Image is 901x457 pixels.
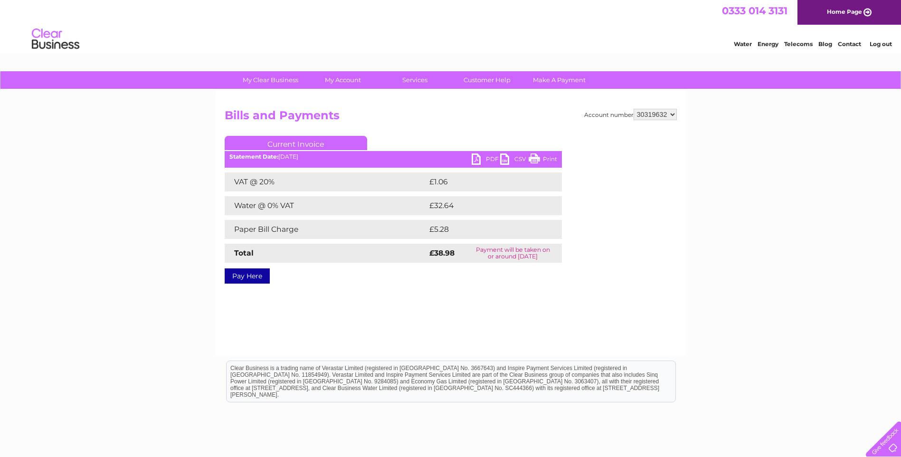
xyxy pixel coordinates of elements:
[303,71,382,89] a: My Account
[472,153,500,167] a: PDF
[229,153,278,160] b: Statement Date:
[870,40,892,48] a: Log out
[784,40,813,48] a: Telecoms
[231,71,310,89] a: My Clear Business
[227,5,675,46] div: Clear Business is a trading name of Verastar Limited (registered in [GEOGRAPHIC_DATA] No. 3667643...
[225,172,427,191] td: VAT @ 20%
[225,109,677,127] h2: Bills and Payments
[31,25,80,54] img: logo.png
[818,40,832,48] a: Blog
[225,153,562,160] div: [DATE]
[225,220,427,239] td: Paper Bill Charge
[529,153,557,167] a: Print
[734,40,752,48] a: Water
[448,71,526,89] a: Customer Help
[464,244,562,263] td: Payment will be taken on or around [DATE]
[429,248,455,257] strong: £38.98
[427,196,543,215] td: £32.64
[427,172,539,191] td: £1.06
[225,136,367,150] a: Current Invoice
[722,5,787,17] a: 0333 014 3131
[225,268,270,284] a: Pay Here
[584,109,677,120] div: Account number
[500,153,529,167] a: CSV
[234,248,254,257] strong: Total
[376,71,454,89] a: Services
[758,40,778,48] a: Energy
[520,71,598,89] a: Make A Payment
[838,40,861,48] a: Contact
[225,196,427,215] td: Water @ 0% VAT
[427,220,540,239] td: £5.28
